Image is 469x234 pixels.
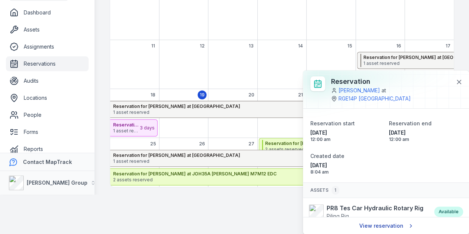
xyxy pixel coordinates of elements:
span: [DATE] [310,129,383,136]
h3: Reservation [331,76,450,87]
strong: PR8 Tes Car Hydraulic Rotary Rig [327,204,423,212]
span: 18 [151,92,155,98]
button: Reservation for [PERSON_NAME] at CJG06A [GEOGRAPHIC_DATA]1 asset reserved3 days [110,119,158,136]
span: 21 [298,92,303,98]
strong: Reservation for [PERSON_NAME] at [GEOGRAPHIC_DATA] [113,103,432,109]
span: Assets [310,186,339,195]
span: 19 [200,92,205,98]
span: Piling Rig [327,213,349,219]
span: Reservation end [389,120,432,126]
button: Reservation for [PERSON_NAME] at [GEOGRAPHIC_DATA]1 asset reserved36 days [110,150,454,167]
span: 16 [396,43,401,49]
a: People [6,108,89,122]
a: Assignments [6,39,89,54]
a: RGE14P [GEOGRAPHIC_DATA] [338,95,411,102]
span: 1 asset reserved [113,158,432,164]
span: [DATE] [389,129,462,136]
span: 1 asset reserved [113,128,139,134]
a: PR8 Tes Car Hydraulic Rotary RigPiling Rig [309,204,427,220]
span: 25 [150,141,156,147]
a: Forms [6,125,89,139]
span: Created date [310,153,344,159]
time: 16/08/2025, 12:00:00 am [310,129,383,142]
strong: Reservation for [PERSON_NAME] at CJG06A [GEOGRAPHIC_DATA] [113,122,139,128]
span: 2 assets reserved [113,177,433,183]
strong: Reservation for [PERSON_NAME] at [GEOGRAPHIC_DATA] [113,152,432,158]
time: 20/09/2025, 12:00:00 am [389,129,462,142]
a: Reports [6,142,89,156]
time: 15/08/2025, 8:04:56 am [310,162,383,175]
span: 12 [200,43,205,49]
span: [DATE] [310,162,383,169]
button: Reservation for [PERSON_NAME] at [GEOGRAPHIC_DATA]1 asset reserved36 days [110,101,454,118]
span: 11 [151,43,155,49]
div: 1 [331,186,339,195]
strong: Reservation for [PERSON_NAME] at JOH35A [PERSON_NAME] M7M12 EDC [113,171,433,177]
a: [PERSON_NAME] [338,87,380,94]
strong: Contact MapTrack [23,159,72,165]
a: Dashboard [6,5,89,20]
span: 12:00 am [310,136,383,142]
span: 20 [248,92,254,98]
span: 26 [199,141,205,147]
span: 8:04 am [310,169,383,175]
span: 15 [347,43,352,49]
a: Assets [6,22,89,37]
a: Locations [6,90,89,105]
button: Reservation for [PERSON_NAME] at JOH35A [PERSON_NAME] M7M12 EDC2 assets reserved57 days [110,168,454,185]
a: Audits [6,73,89,88]
strong: [PERSON_NAME] Group [27,179,87,186]
span: 14 [298,43,303,49]
span: 27 [248,141,254,147]
a: Reservations [6,56,89,71]
span: 12:00 am [389,136,462,142]
span: 1 asset reserved [113,109,432,115]
span: Reservation start [310,120,355,126]
span: at [382,87,386,94]
div: Available [434,207,463,217]
a: View reservation [354,219,417,233]
span: 17 [445,43,450,49]
span: 13 [249,43,254,49]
